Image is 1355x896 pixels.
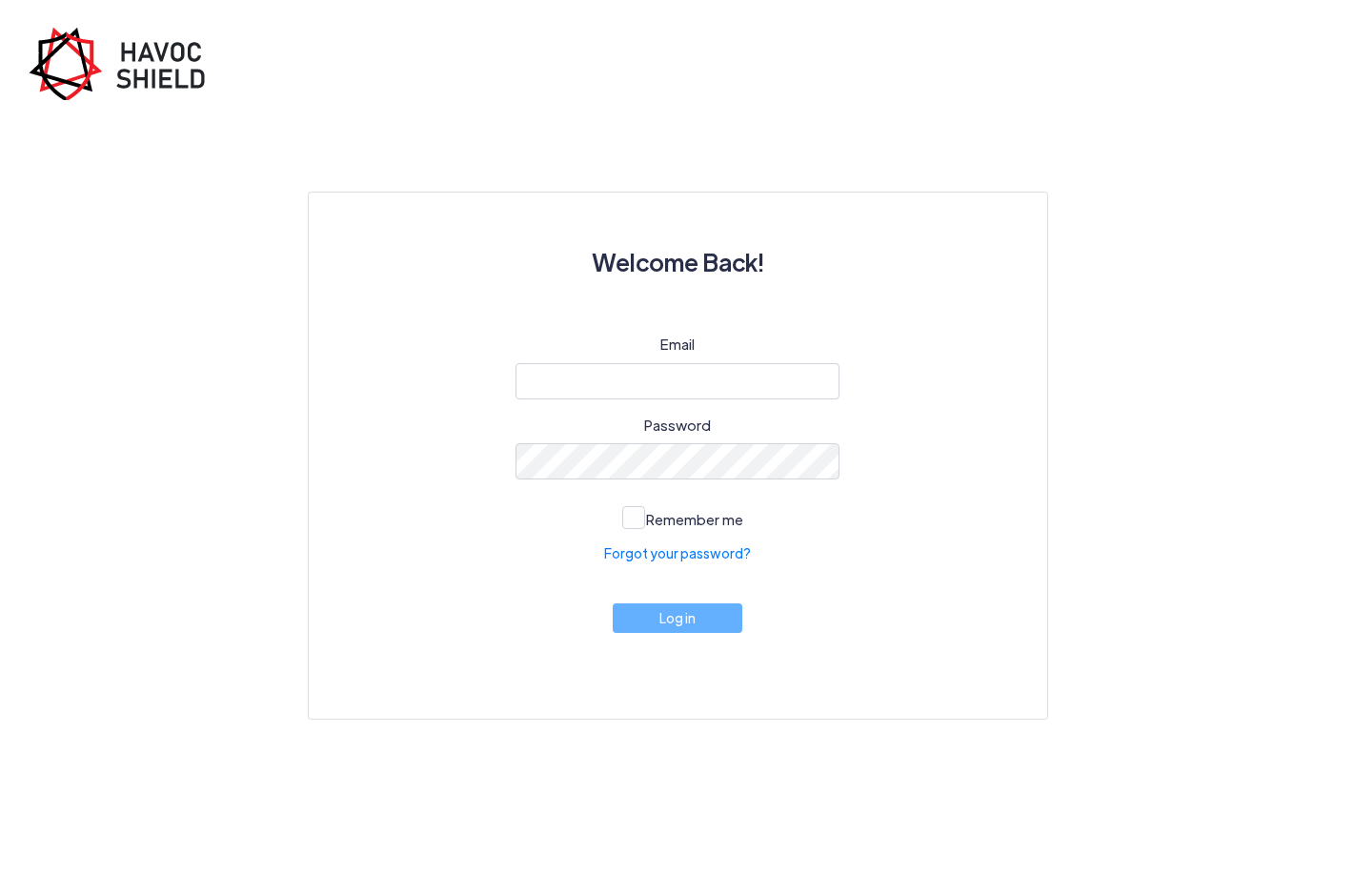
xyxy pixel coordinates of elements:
[604,543,751,563] a: Forgot your password?
[644,415,711,437] label: Password
[354,238,1001,286] h3: Welcome Back!
[29,27,219,100] img: havoc-shield-register-logo.png
[646,510,743,528] span: Remember me
[660,334,695,356] label: Email
[613,603,742,633] button: Log in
